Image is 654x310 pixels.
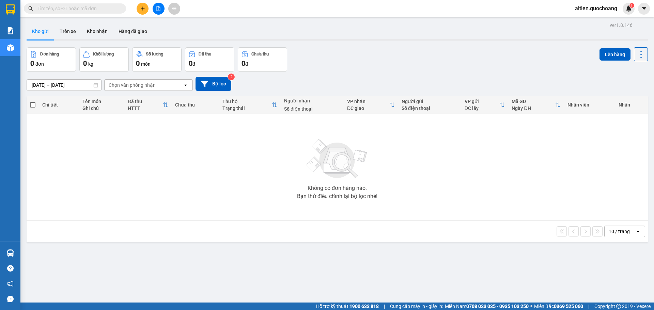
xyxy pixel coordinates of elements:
button: Đã thu0đ [185,47,234,72]
th: Toggle SortBy [508,96,564,114]
div: Người gửi [402,99,458,104]
div: Mã GD [512,99,555,104]
span: Cung cấp máy in - giấy in: [390,303,443,310]
button: Số lượng0món [132,47,182,72]
svg: open [183,82,188,88]
input: Tìm tên, số ĐT hoặc mã đơn [37,5,118,12]
span: plus [140,6,145,11]
strong: 0708 023 035 - 0935 103 250 [466,304,529,309]
svg: open [635,229,641,234]
div: Chọn văn phòng nhận [109,82,156,88]
th: Toggle SortBy [344,96,398,114]
img: icon-new-feature [626,5,632,12]
sup: 2 [228,74,235,80]
span: Hỗ trợ kỹ thuật: [316,303,379,310]
span: notification [7,280,14,287]
img: solution-icon [7,27,14,34]
button: Lên hàng [599,48,630,61]
div: 10 / trang [609,228,630,235]
button: Hàng đã giao [113,23,153,39]
div: VP nhận [347,99,389,104]
span: message [7,296,14,302]
th: Toggle SortBy [219,96,281,114]
span: kg [88,61,93,67]
button: caret-down [638,3,650,15]
span: question-circle [7,265,14,272]
div: Đã thu [199,52,211,56]
span: đ [192,61,195,67]
span: 0 [30,59,34,67]
strong: 0369 525 060 [554,304,583,309]
span: ⚪️ [530,305,532,308]
span: | [384,303,385,310]
button: Kho nhận [81,23,113,39]
button: plus [137,3,149,15]
span: đơn [35,61,44,67]
sup: 1 [629,3,634,8]
button: Đơn hàng0đơn [27,47,76,72]
th: Toggle SortBy [461,96,509,114]
span: Miền Nam [445,303,529,310]
div: Trạng thái [222,105,272,111]
div: Nhãn [619,102,644,108]
button: Trên xe [54,23,81,39]
div: Nhân viên [567,102,611,108]
span: 0 [83,59,87,67]
div: Bạn thử điều chỉnh lại bộ lọc nhé! [297,194,377,199]
span: file-add [156,6,161,11]
button: Khối lượng0kg [79,47,129,72]
div: Ghi chú [82,105,121,111]
div: Tên món [82,99,121,104]
img: svg+xml;base64,PHN2ZyBjbGFzcz0ibGlzdC1wbHVnX19zdmciIHhtbG5zPSJodHRwOi8vd3d3LnczLm9yZy8yMDAwL3N2Zy... [303,135,371,183]
div: Ngày ĐH [512,105,555,111]
span: 0 [189,59,192,67]
div: Thu hộ [222,99,272,104]
span: aitien.quochoang [570,4,623,13]
span: món [141,61,151,67]
span: 1 [630,3,633,8]
div: Số điện thoại [284,106,340,112]
div: ĐC lấy [465,105,500,111]
img: warehouse-icon [7,44,14,51]
button: Chưa thu0đ [238,47,287,72]
div: Người nhận [284,98,340,103]
div: HTTT [128,105,163,111]
span: 0 [136,59,140,67]
button: aim [168,3,180,15]
div: Chưa thu [175,102,216,108]
span: | [588,303,589,310]
div: VP gửi [465,99,500,104]
th: Toggle SortBy [124,96,172,114]
div: Không có đơn hàng nào. [308,185,367,191]
div: Khối lượng [93,52,114,56]
button: Bộ lọc [196,77,231,91]
div: Đơn hàng [40,52,59,56]
span: caret-down [641,5,647,12]
div: Chưa thu [251,52,269,56]
span: copyright [616,304,621,309]
div: Chi tiết [42,102,75,108]
img: warehouse-icon [7,249,14,257]
span: aim [172,6,176,11]
input: Select a date range. [27,80,101,91]
img: logo-vxr [6,4,15,15]
div: Đã thu [128,99,163,104]
span: đ [245,61,248,67]
button: Kho gửi [27,23,54,39]
div: Số điện thoại [402,105,458,111]
button: file-add [153,3,165,15]
div: ĐC giao [347,105,389,111]
span: 0 [242,59,245,67]
span: Miền Bắc [534,303,583,310]
div: ver 1.8.146 [610,21,633,29]
span: search [28,6,33,11]
strong: 1900 633 818 [349,304,379,309]
div: Số lượng [146,52,163,56]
